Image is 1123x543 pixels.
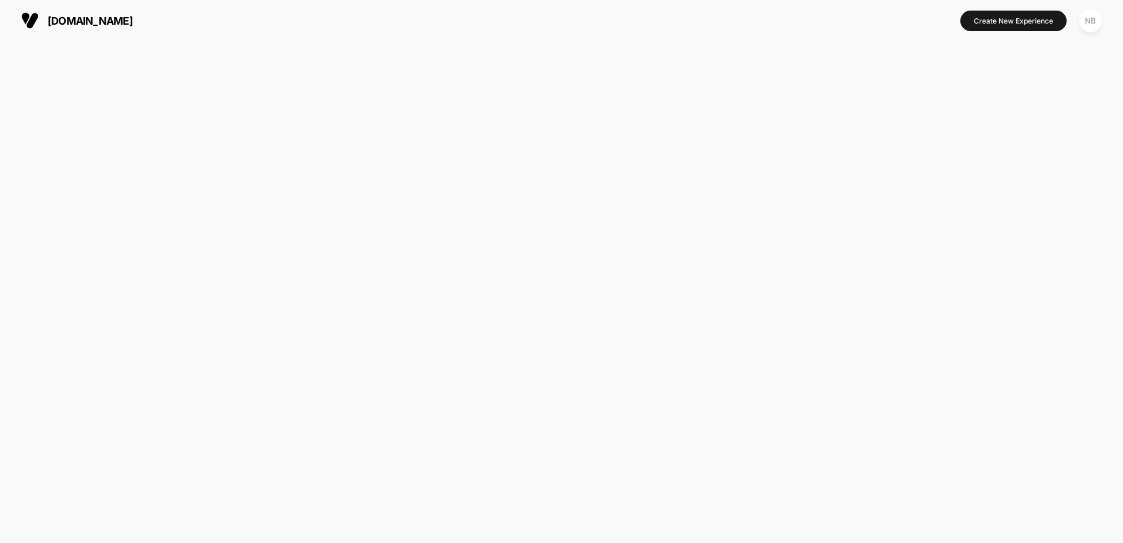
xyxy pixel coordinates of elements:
div: NB [1079,9,1102,32]
span: [DOMAIN_NAME] [48,15,133,27]
button: NB [1075,9,1105,33]
img: Visually logo [21,12,39,29]
button: [DOMAIN_NAME] [18,11,136,30]
button: Create New Experience [960,11,1067,31]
